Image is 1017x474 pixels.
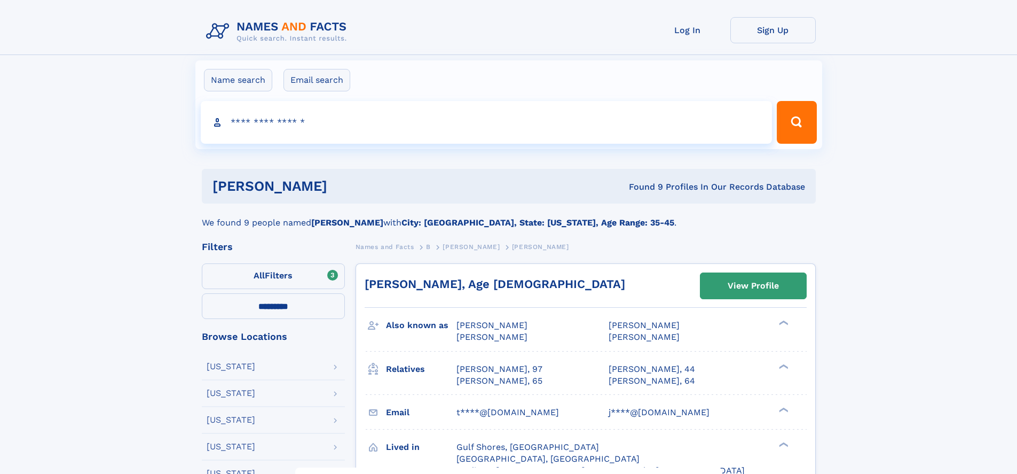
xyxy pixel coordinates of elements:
[609,375,695,387] a: [PERSON_NAME], 64
[728,274,779,298] div: View Profile
[456,375,542,387] a: [PERSON_NAME], 65
[777,101,816,144] button: Search Button
[443,240,500,253] a: [PERSON_NAME]
[386,438,456,456] h3: Lived in
[401,217,674,228] b: City: [GEOGRAPHIC_DATA], State: [US_STATE], Age Range: 35-45
[202,242,345,252] div: Filters
[776,320,789,327] div: ❯
[202,204,816,229] div: We found 9 people named with .
[426,240,431,253] a: B
[207,442,255,451] div: [US_STATE]
[386,360,456,378] h3: Relatives
[356,240,414,253] a: Names and Facts
[776,363,789,370] div: ❯
[202,263,345,289] label: Filters
[456,320,527,330] span: [PERSON_NAME]
[730,17,816,43] a: Sign Up
[365,277,625,291] a: [PERSON_NAME], Age [DEMOGRAPHIC_DATA]
[478,181,805,193] div: Found 9 Profiles In Our Records Database
[202,17,356,46] img: Logo Names and Facts
[443,243,500,251] span: [PERSON_NAME]
[207,416,255,424] div: [US_STATE]
[700,273,806,299] a: View Profile
[456,363,542,375] a: [PERSON_NAME], 97
[609,363,695,375] a: [PERSON_NAME], 44
[386,403,456,422] h3: Email
[202,332,345,341] div: Browse Locations
[609,320,680,330] span: [PERSON_NAME]
[386,316,456,335] h3: Also known as
[456,442,599,452] span: Gulf Shores, [GEOGRAPHIC_DATA]
[204,69,272,91] label: Name search
[456,454,640,464] span: [GEOGRAPHIC_DATA], [GEOGRAPHIC_DATA]
[201,101,772,144] input: search input
[212,180,478,193] h1: [PERSON_NAME]
[609,332,680,342] span: [PERSON_NAME]
[207,362,255,371] div: [US_STATE]
[207,389,255,398] div: [US_STATE]
[512,243,569,251] span: [PERSON_NAME]
[456,332,527,342] span: [PERSON_NAME]
[776,406,789,413] div: ❯
[776,441,789,448] div: ❯
[645,17,730,43] a: Log In
[311,217,383,228] b: [PERSON_NAME]
[426,243,431,251] span: B
[254,270,265,281] span: All
[283,69,350,91] label: Email search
